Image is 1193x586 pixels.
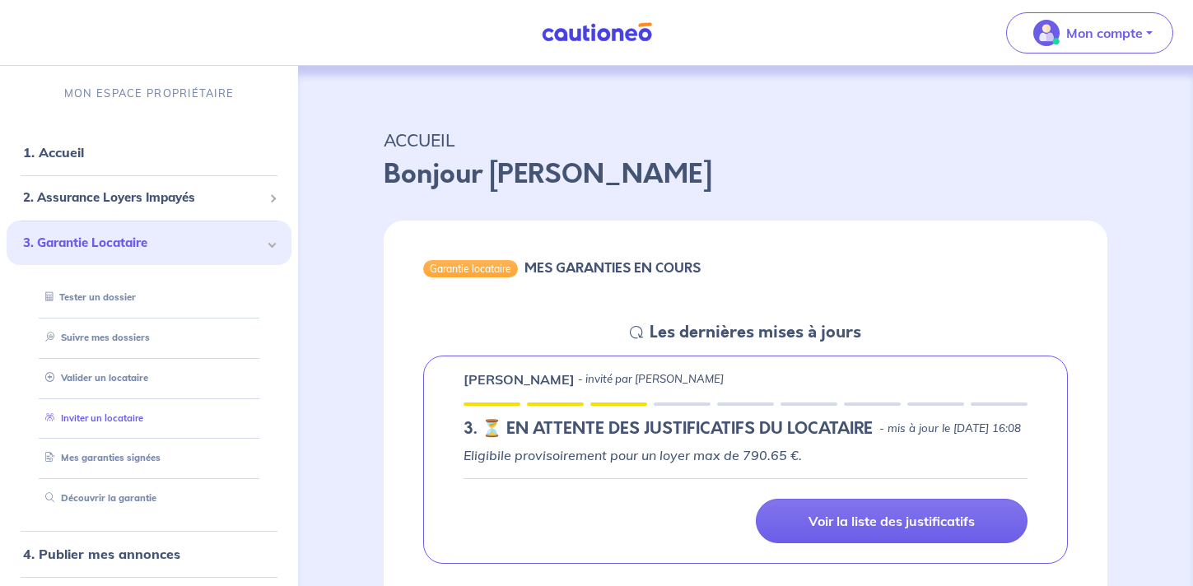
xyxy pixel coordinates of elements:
p: - invité par [PERSON_NAME] [578,371,724,388]
p: Bonjour [PERSON_NAME] [384,155,1107,194]
div: 1. Accueil [7,136,291,169]
a: 4. Publier mes annonces [23,546,180,562]
a: Découvrir la garantie [39,492,156,504]
a: Suivre mes dossiers [39,332,150,343]
h5: 3. ⏳️️ EN ATTENTE DES JUSTIFICATIFS DU LOCATAIRE [464,419,873,439]
h6: MES GARANTIES EN COURS [524,260,701,276]
p: Mon compte [1066,23,1143,43]
div: 3. Garantie Locataire [7,221,291,266]
a: Valider un locataire [39,372,148,384]
p: Voir la liste des justificatifs [809,513,975,529]
div: 4. Publier mes annonces [7,537,291,570]
img: illu_account_valid_menu.svg [1033,20,1060,46]
div: 2. Assurance Loyers Impayés [7,182,291,214]
h5: Les dernières mises à jours [650,323,861,342]
span: 3. Garantie Locataire [23,234,263,253]
button: illu_account_valid_menu.svgMon compte [1006,12,1173,53]
div: Garantie locataire [423,260,518,277]
p: ACCUEIL [384,125,1107,155]
a: Mes garanties signées [39,452,161,463]
div: state: RENTER-DOCUMENTS-IN-PENDING, Context: IN-LANDLORD,IN-LANDLORD-NO-CERTIFICATE [464,419,1028,439]
a: 1. Accueil [23,144,84,160]
div: Découvrir la garantie [26,485,272,512]
em: Eligibile provisoirement pour un loyer max de 790.65 €. [464,447,802,463]
div: Suivre mes dossiers [26,324,272,351]
a: Voir la liste des justificatifs [756,499,1028,543]
span: 2. Assurance Loyers Impayés [23,188,263,207]
div: Mes garanties signées [26,444,272,472]
a: Tester un dossier [39,291,136,303]
a: Inviter un locataire [39,412,143,424]
p: [PERSON_NAME] [464,370,575,389]
p: - mis à jour le [DATE] 16:08 [879,421,1021,437]
img: Cautioneo [535,22,659,43]
div: Valider un locataire [26,365,272,392]
p: MON ESPACE PROPRIÉTAIRE [64,86,234,101]
div: Tester un dossier [26,284,272,311]
div: Inviter un locataire [26,405,272,432]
